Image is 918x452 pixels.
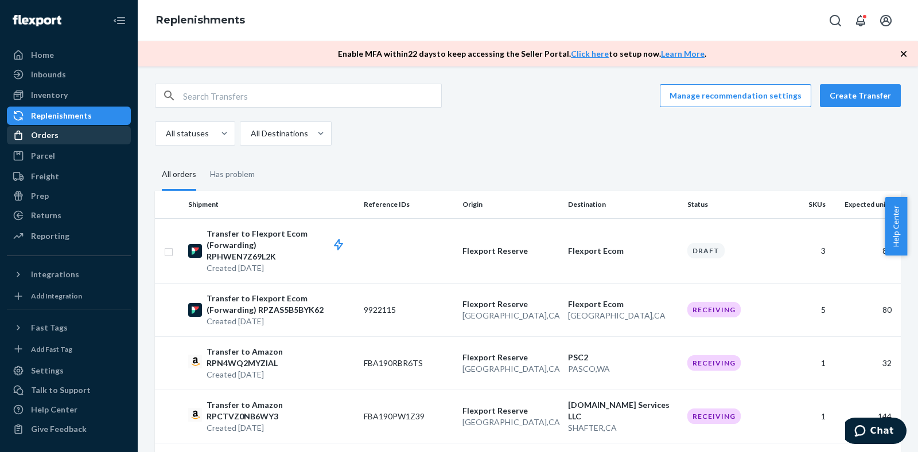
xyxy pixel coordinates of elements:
div: Replenishments [31,110,92,121]
div: Has problem [210,159,255,189]
div: Talk to Support [31,384,91,396]
td: 32 [830,336,901,390]
div: Parcel [31,150,55,162]
a: Learn More [661,49,705,58]
p: Created [DATE] [207,262,355,274]
th: Origin [458,191,563,218]
a: Inbounds [7,65,131,84]
button: Fast Tags [7,319,131,337]
td: 1 [781,390,831,443]
img: Flexport logo [13,15,61,26]
p: Transfer to Flexport Ecom (Forwarding) RPZAS5B5BYK62 [207,293,355,316]
p: Transfer to Amazon RPN4WQ2MYZIAL [207,346,355,369]
a: Settings [7,361,131,380]
div: Receiving [687,408,741,424]
th: Reference IDs [359,191,458,218]
div: Receiving [687,302,741,317]
div: All Destinations [251,128,308,139]
div: Settings [31,365,64,376]
a: Replenishments [7,107,131,125]
button: Give Feedback [7,420,131,438]
div: Inventory [31,89,68,101]
button: Help Center [885,197,907,256]
th: Destination [563,191,683,218]
div: Give Feedback [31,423,87,435]
ol: breadcrumbs [147,4,254,37]
p: [GEOGRAPHIC_DATA] , CA [462,363,559,375]
p: SHAFTER , CA [568,422,678,434]
div: All orders [162,159,196,191]
div: Inbounds [31,69,66,80]
div: Add Integration [31,291,82,301]
td: 144 [830,390,901,443]
a: Freight [7,167,131,186]
div: Reporting [31,230,69,242]
p: Flexport Ecom [568,245,678,257]
div: Fast Tags [31,322,68,333]
p: Flexport Reserve [462,352,559,363]
input: Search Transfers [183,84,441,107]
input: All statuses [165,128,166,139]
div: Orders [31,129,59,141]
a: Reporting [7,227,131,245]
p: [GEOGRAPHIC_DATA] , CA [462,310,559,321]
p: Transfer to Flexport Ecom (Forwarding) RPHWEN7Z69L2K [207,228,355,262]
a: Parcel [7,147,131,165]
th: Shipment [184,191,359,218]
p: Flexport Reserve [462,298,559,310]
p: Enable MFA within 22 days to keep accessing the Seller Portal. to setup now. . [338,48,706,60]
div: Freight [31,171,59,182]
th: Expected units [830,191,901,218]
button: Talk to Support [7,381,131,399]
a: Click here [571,49,609,58]
td: FBA190RBR6TS [359,336,458,390]
a: Orders [7,126,131,144]
p: [GEOGRAPHIC_DATA] , CA [462,416,559,428]
a: Replenishments [156,14,245,26]
th: SKUs [781,191,831,218]
a: Add Fast Tag [7,341,131,357]
p: Created [DATE] [207,316,355,327]
p: Flexport Reserve [462,245,559,257]
td: 5 [781,283,831,336]
td: 9922115 [359,283,458,336]
button: Close Navigation [108,9,131,32]
button: Create Transfer [820,84,901,107]
div: All statuses [166,128,209,139]
p: [DOMAIN_NAME] Services LLC [568,399,678,422]
p: Flexport Reserve [462,405,559,416]
a: Prep [7,187,131,205]
div: Receiving [687,355,741,371]
input: All Destinations [250,128,251,139]
div: Help Center [31,404,77,415]
th: Status [683,191,781,218]
p: Created [DATE] [207,369,355,380]
a: Help Center [7,400,131,419]
td: FBA190PW1Z39 [359,390,458,443]
p: Flexport Ecom [568,298,678,310]
div: Add Fast Tag [31,344,72,354]
div: Prep [31,190,49,202]
p: PASCO , WA [568,363,678,375]
td: 80 [830,218,901,283]
td: 1 [781,336,831,390]
a: Inventory [7,86,131,104]
button: Open account menu [874,9,897,32]
iframe: Opens a widget where you can chat to one of our agents [845,418,907,446]
td: 3 [781,218,831,283]
a: Returns [7,206,131,225]
div: Integrations [31,269,79,280]
div: Home [31,49,54,61]
button: Integrations [7,265,131,284]
a: Add Integration [7,288,131,304]
button: Open notifications [849,9,872,32]
div: Draft [687,243,725,258]
p: PSC2 [568,352,678,363]
p: Created [DATE] [207,422,355,434]
div: Returns [31,210,61,221]
button: Open Search Box [824,9,847,32]
a: Manage recommendation settings [660,84,811,107]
